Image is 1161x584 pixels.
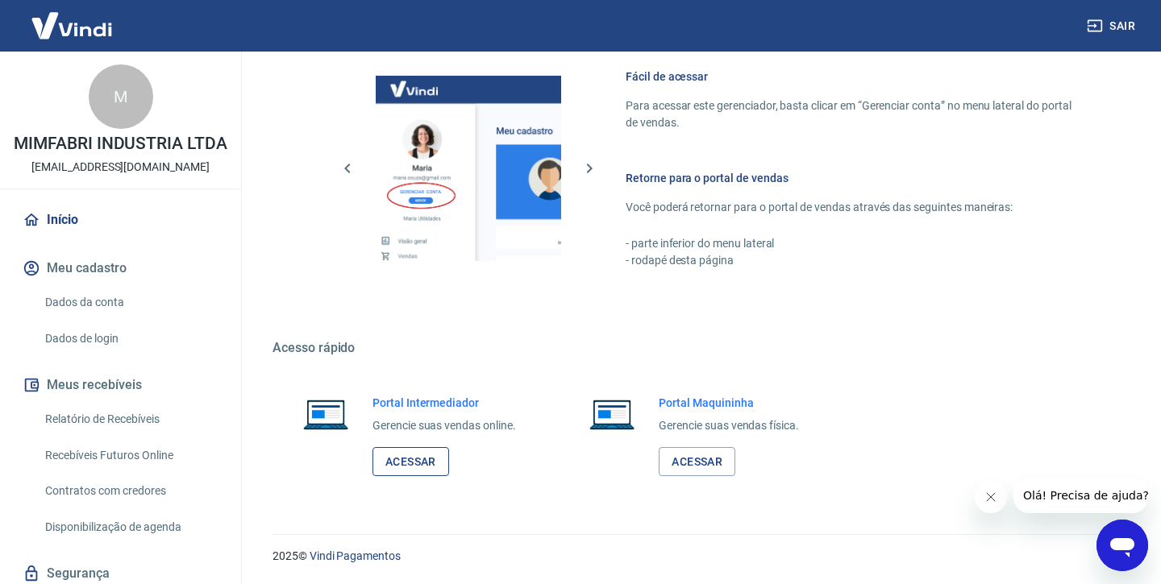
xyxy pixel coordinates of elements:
[19,202,222,238] a: Início
[19,251,222,286] button: Meu cadastro
[273,340,1122,356] h5: Acesso rápido
[1096,520,1148,571] iframe: Botão para abrir a janela de mensagens
[372,417,516,434] p: Gerencie suas vendas online.
[659,417,799,434] p: Gerencie suas vendas física.
[626,170,1084,186] h6: Retorne para o portal de vendas
[89,64,153,129] div: M
[578,395,646,433] img: Imagem de um notebook aberto
[626,235,1084,252] p: - parte inferior do menu lateral
[376,76,561,261] img: Imagem da dashboard mostrando o botão de gerenciar conta na sidebar no lado esquerdo
[39,511,222,544] a: Disponibilização de agenda
[39,474,222,507] a: Contratos com credores
[19,367,222,403] button: Meus recebíveis
[975,481,1007,513] iframe: Fechar mensagem
[39,403,222,436] a: Relatório de Recebíveis
[626,252,1084,269] p: - rodapé desta página
[659,395,799,411] h6: Portal Maquininha
[659,447,735,477] a: Acessar
[39,439,222,472] a: Recebíveis Futuros Online
[626,68,1084,85] h6: Fácil de acessar
[310,549,401,562] a: Vindi Pagamentos
[1013,478,1148,513] iframe: Mensagem da empresa
[39,322,222,355] a: Dados de login
[292,395,360,433] img: Imagem de um notebook aberto
[273,548,1122,565] p: 2025 ©
[10,11,135,24] span: Olá! Precisa de ajuda?
[1084,11,1142,41] button: Sair
[626,199,1084,216] p: Você poderá retornar para o portal de vendas através das seguintes maneiras:
[626,97,1084,131] p: Para acessar este gerenciador, basta clicar em “Gerenciar conta” no menu lateral do portal de ven...
[372,447,449,477] a: Acessar
[31,159,210,176] p: [EMAIL_ADDRESS][DOMAIN_NAME]
[19,1,124,50] img: Vindi
[372,395,516,411] h6: Portal Intermediador
[14,135,227,152] p: MIMFABRI INDUSTRIA LTDA
[39,286,222,319] a: Dados da conta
